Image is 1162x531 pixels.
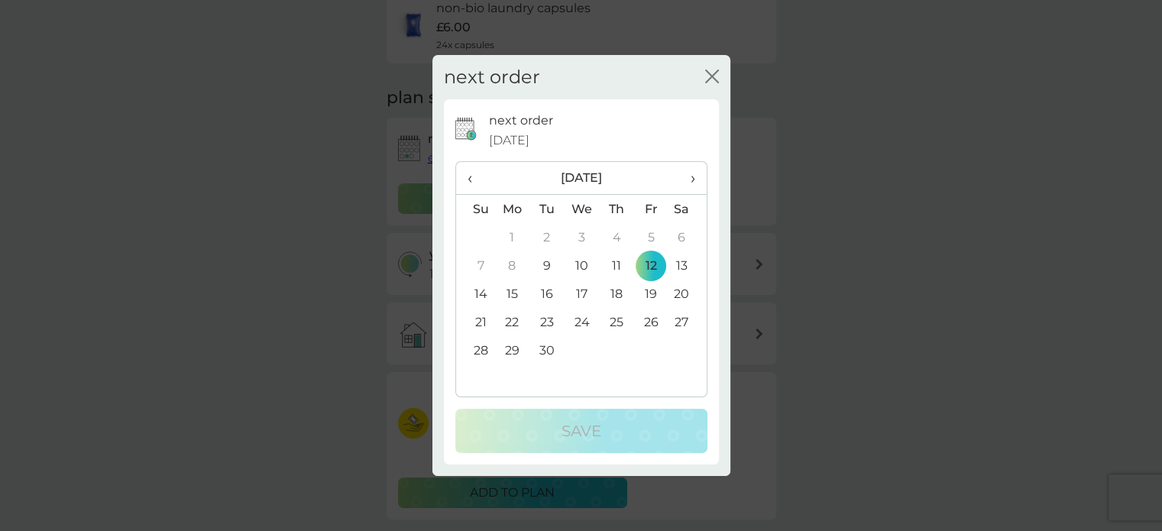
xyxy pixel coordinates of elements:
p: Save [562,419,601,443]
td: 26 [634,308,668,336]
th: Sa [668,195,706,224]
span: › [679,162,694,194]
th: We [564,195,599,224]
td: 19 [634,280,668,308]
td: 23 [529,308,564,336]
td: 16 [529,280,564,308]
td: 1 [495,223,530,251]
td: 17 [564,280,599,308]
td: 11 [599,251,633,280]
td: 8 [495,251,530,280]
td: 2 [529,223,564,251]
td: 7 [456,251,495,280]
td: 13 [668,251,706,280]
th: Tu [529,195,564,224]
td: 3 [564,223,599,251]
td: 27 [668,308,706,336]
th: Mo [495,195,530,224]
button: Save [455,409,707,453]
td: 6 [668,223,706,251]
th: Fr [634,195,668,224]
td: 18 [599,280,633,308]
span: [DATE] [489,131,529,151]
td: 25 [599,308,633,336]
h2: next order [444,66,540,89]
td: 21 [456,308,495,336]
td: 30 [529,336,564,364]
td: 12 [634,251,668,280]
th: [DATE] [495,162,668,195]
td: 28 [456,336,495,364]
td: 5 [634,223,668,251]
td: 4 [599,223,633,251]
button: close [705,70,719,86]
td: 10 [564,251,599,280]
td: 14 [456,280,495,308]
td: 9 [529,251,564,280]
td: 20 [668,280,706,308]
td: 15 [495,280,530,308]
td: 22 [495,308,530,336]
td: 24 [564,308,599,336]
th: Su [456,195,495,224]
span: ‹ [468,162,484,194]
td: 29 [495,336,530,364]
th: Th [599,195,633,224]
p: next order [489,111,553,131]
